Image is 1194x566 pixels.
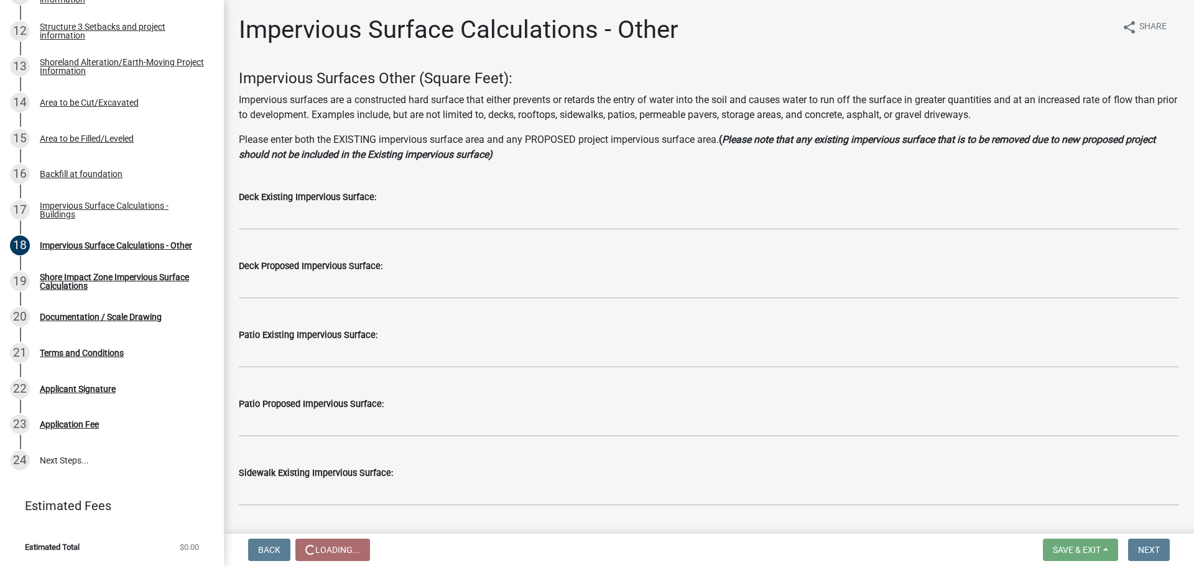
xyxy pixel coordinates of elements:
div: 14 [10,93,30,112]
span: Loading... [315,545,360,555]
span: $0.00 [180,543,199,551]
button: Next [1128,539,1170,561]
div: Shore Impact Zone Impervious Surface Calculations [40,273,204,290]
div: Application Fee [40,420,99,429]
span: Estimated Total [25,543,80,551]
label: Deck Proposed Impervious Surface: [239,262,382,271]
label: Patio Existing Impervious Surface: [239,331,377,340]
div: 23 [10,414,30,434]
button: Save & Exit [1043,539,1118,561]
div: 13 [10,57,30,76]
div: Area to be Cut/Excavated [40,98,139,107]
a: Estimated Fees [10,493,204,518]
div: 17 [10,200,30,220]
button: Back [248,539,290,561]
label: Sidewalk Existing Impervious Surface: [239,469,393,478]
div: 18 [10,235,30,255]
strong: Please note that any existing impervious surface that is to be removed due to new proposed projec... [239,134,1155,160]
div: Terms and Conditions [40,349,124,357]
h1: Impervious Surface Calculations - Other [239,15,678,45]
span: Save & Exit [1053,545,1101,555]
div: Impervious Surface Calculations - Buildings [40,201,204,219]
div: 19 [10,272,30,291]
p: Impervious surfaces are a constructed hard surface that either prevents or retards the entry of w... [239,93,1179,122]
div: 24 [10,450,30,470]
span: Share [1139,20,1167,35]
div: 12 [10,21,30,41]
button: shareShare [1112,15,1177,39]
div: Area to be Filled/Leveled [40,134,134,143]
div: 21 [10,343,30,363]
div: 22 [10,379,30,399]
p: Please enter both the EXISTING impervious surface area and any PROPOSED project impervious surfac... [239,132,1179,162]
div: Documentation / Scale Drawing [40,313,162,321]
div: Applicant Signature [40,385,116,393]
label: Patio Proposed Impervious Surface: [239,400,384,409]
i: share [1122,20,1137,35]
div: Backfill at foundation [40,170,123,178]
div: 20 [10,307,30,327]
strong: ( [719,134,722,145]
span: Next [1138,545,1160,555]
label: Deck Existing Impervious Surface: [239,193,376,202]
span: Back [258,545,280,555]
h4: Impervious Surfaces Other (Square Feet): [239,70,1179,88]
div: Structure 3 Setbacks and project information [40,22,204,40]
div: Impervious Surface Calculations - Other [40,241,192,250]
div: 15 [10,129,30,148]
div: 16 [10,164,30,184]
div: Shoreland Alteration/Earth-Moving Project Information [40,58,204,75]
button: Loading... [295,539,370,561]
